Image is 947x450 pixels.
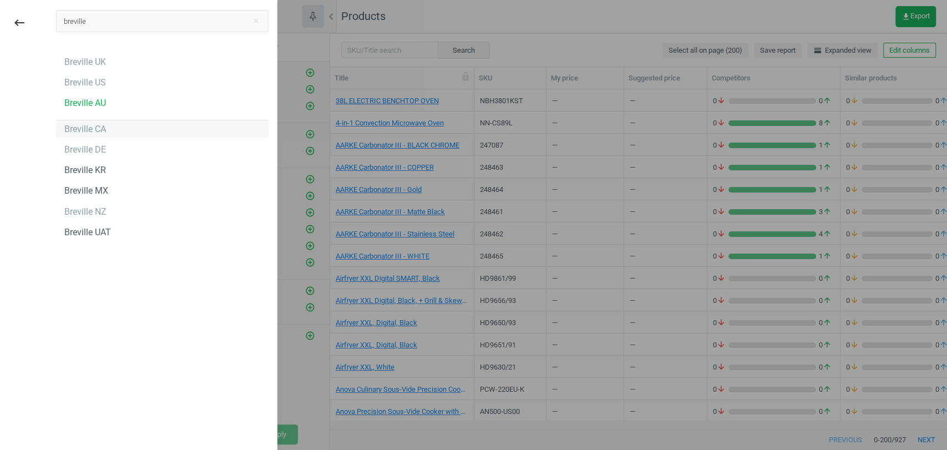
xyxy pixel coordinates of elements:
div: Breville US [64,77,106,89]
div: Breville MX [64,185,108,197]
i: keyboard_backspace [13,16,26,29]
div: Breville DE [64,144,106,156]
input: Search campaign [56,10,269,32]
div: Breville NZ [64,206,107,218]
button: keyboard_backspace [7,10,32,36]
div: Breville KR [64,164,106,176]
button: Close [247,16,264,26]
div: Breville CA [64,123,106,135]
div: Breville UK [64,56,106,68]
div: Breville UAT [64,226,111,239]
div: Breville AU [64,97,106,109]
